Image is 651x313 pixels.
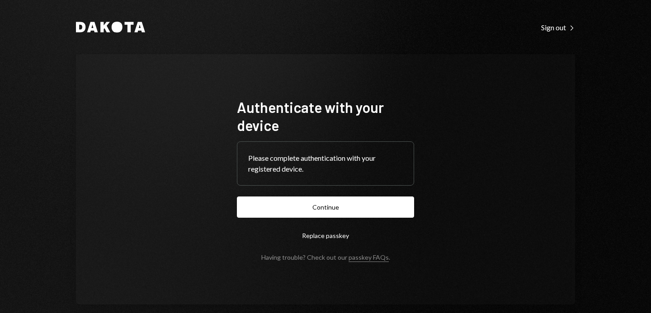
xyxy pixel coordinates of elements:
[237,98,414,134] h1: Authenticate with your device
[261,253,390,261] div: Having trouble? Check out our .
[248,153,403,174] div: Please complete authentication with your registered device.
[541,22,575,32] a: Sign out
[237,196,414,218] button: Continue
[349,253,389,262] a: passkey FAQs
[237,225,414,246] button: Replace passkey
[541,23,575,32] div: Sign out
